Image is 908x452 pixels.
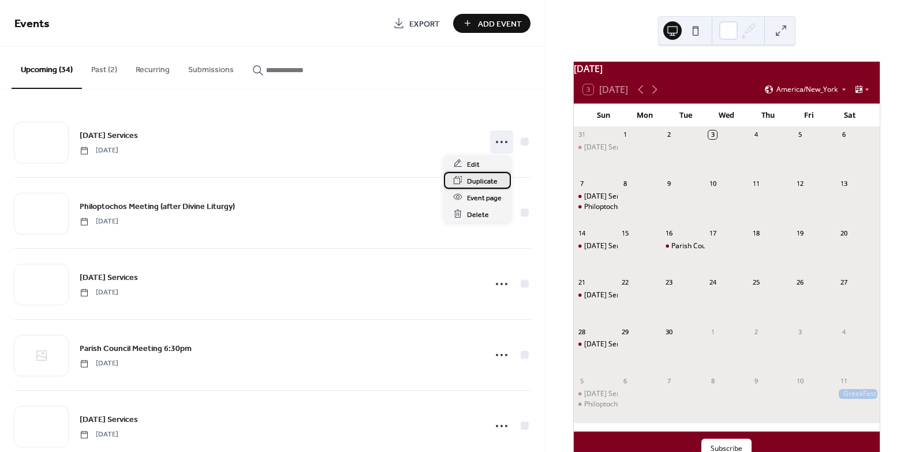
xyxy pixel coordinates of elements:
span: Add Event [478,18,522,30]
div: 10 [708,180,717,188]
span: [DATE] Services [80,130,138,142]
div: 11 [752,180,761,188]
div: Tue [665,104,706,127]
a: Philoptochos Meeting (after Divine Liturgy) [80,200,235,213]
div: GreekFest 10-11 & 10-12 [836,389,880,399]
div: 5 [577,376,586,385]
div: 12 [795,180,804,188]
div: 6 [839,130,848,139]
div: 8 [621,180,630,188]
div: 14 [577,229,586,237]
span: Export [409,18,440,30]
div: Sunday Services [574,143,618,152]
div: [DATE] Services [584,241,636,251]
div: 22 [621,278,630,287]
span: [DATE] Services [80,414,138,426]
div: Sunday Services [574,192,618,201]
div: [DATE] Services [584,143,636,152]
div: [DATE] Services [584,290,636,300]
div: 7 [664,376,673,385]
div: 5 [795,130,804,139]
span: [DATE] [80,145,118,156]
div: Thu [747,104,788,127]
div: 29 [621,327,630,336]
div: 7 [577,180,586,188]
div: Sun [583,104,624,127]
div: [DATE] Services [584,339,636,349]
div: Sunday Service [574,389,618,399]
div: [DATE] Services [584,192,636,201]
div: [DATE] [574,62,880,76]
span: Event page [467,192,502,204]
div: Sunday Services [574,290,618,300]
span: [DATE] [80,358,118,369]
div: Parish Council Meeting 6:30pm [661,241,705,251]
a: [DATE] Services [80,413,138,426]
button: Past (2) [82,47,126,88]
div: Philoptochos Meeting (after Divine Liturgy) [584,202,721,212]
div: [DATE] Service [584,389,632,399]
span: [DATE] [80,287,118,298]
span: Edit [467,158,480,170]
span: Events [14,13,50,35]
div: 24 [708,278,717,287]
div: 20 [839,229,848,237]
span: [DATE] [80,429,118,440]
button: Recurring [126,47,179,88]
div: 6 [621,376,630,385]
div: 21 [577,278,586,287]
div: 1 [621,130,630,139]
div: 17 [708,229,717,237]
div: 23 [664,278,673,287]
div: 10 [795,376,804,385]
div: 18 [752,229,761,237]
a: [DATE] Services [80,271,138,284]
div: 15 [621,229,630,237]
a: Parish Council Meeting 6:30pm [80,342,192,355]
div: 9 [752,376,761,385]
div: 16 [664,229,673,237]
button: Add Event [453,14,530,33]
div: 11 [839,376,848,385]
span: America/New_York [776,86,838,93]
div: 30 [664,327,673,336]
span: [DATE] [80,216,118,227]
div: 13 [839,180,848,188]
div: 9 [664,180,673,188]
span: Delete [467,208,489,221]
div: Sunday Services [574,241,618,251]
div: Fri [789,104,829,127]
div: 27 [839,278,848,287]
div: 3 [708,130,717,139]
span: Parish Council Meeting 6:30pm [80,343,192,355]
div: Philoptochos Meeting (after Divine Liturgy) [584,399,721,409]
div: 31 [577,130,586,139]
span: [DATE] Services [80,272,138,284]
span: Duplicate [467,175,498,187]
div: 4 [839,327,848,336]
div: Mon [624,104,665,127]
div: 2 [664,130,673,139]
span: Philoptochos Meeting (after Divine Liturgy) [80,201,235,213]
div: 26 [795,278,804,287]
div: Philoptochos Meeting (after Divine Liturgy) [574,399,618,409]
a: [DATE] Services [80,129,138,142]
div: 2 [752,327,761,336]
button: Upcoming (34) [12,47,82,89]
div: Sat [829,104,870,127]
div: 28 [577,327,586,336]
div: Parish Council Meeting 6:30pm [671,241,771,251]
button: Submissions [179,47,243,88]
a: Export [384,14,449,33]
div: 3 [795,327,804,336]
div: 4 [752,130,761,139]
div: Philoptochos Meeting (after Divine Liturgy) [574,202,618,212]
div: Wed [706,104,747,127]
div: 1 [708,327,717,336]
div: Sunday Services [574,339,618,349]
div: 8 [708,376,717,385]
div: 25 [752,278,761,287]
div: 19 [795,229,804,237]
